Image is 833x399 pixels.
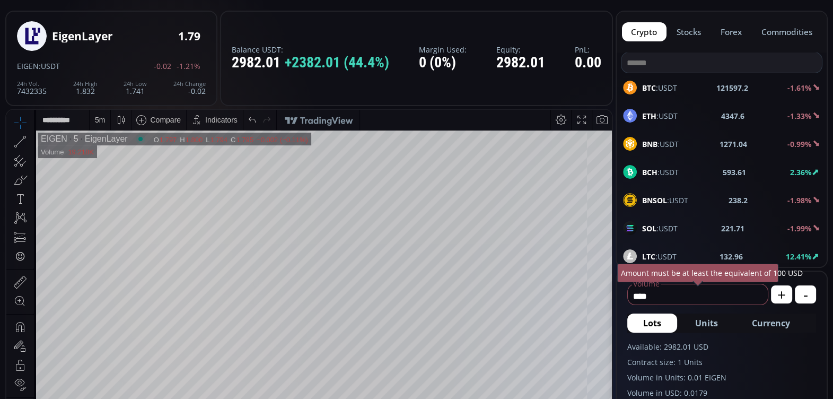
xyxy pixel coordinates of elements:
[575,46,601,54] label: PnL:
[62,38,87,46] div: 19.218K
[712,22,751,41] button: forex
[124,81,147,95] div: 1.741
[627,357,816,368] label: Contract size: 1 Units
[627,341,816,352] label: Available: 2982.01 USD
[34,24,61,34] div: EIGEN
[622,22,667,41] button: crypto
[17,61,39,71] span: EIGEN
[752,317,790,329] span: Currency
[720,138,747,150] b: 1271.04
[716,82,748,93] b: 121597.2
[627,387,816,398] label: Volume in USD: 0.0179
[199,26,204,34] div: L
[627,372,816,383] label: Volume in Units: 0.01 EIGEN
[52,30,113,42] div: EigenLayer
[89,6,99,14] div: 5 m
[729,195,748,206] b: 238.2
[147,26,153,34] div: O
[575,55,601,71] div: 0.00
[790,167,812,177] b: 2.36%
[204,26,222,34] div: 1.794
[695,317,718,329] span: Units
[642,138,679,150] span: :USDT
[154,62,171,70] span: -0.02
[771,285,792,303] button: +
[232,46,389,54] label: Balance USDT:
[73,81,98,95] div: 1.832
[24,370,29,385] div: Hide Drawings Toolbar
[173,81,206,95] div: -0.02
[496,55,545,71] div: 2982.01
[642,82,677,93] span: :USDT
[721,223,744,234] b: 221.71
[173,26,179,34] div: H
[642,111,656,121] b: ETH
[736,314,806,333] button: Currency
[721,110,744,122] b: 4347.6
[144,6,174,14] div: Compare
[642,251,677,262] span: :USDT
[787,139,812,149] b: -0.99%
[786,251,812,262] b: 12.41%
[178,30,200,42] div: 1.79
[224,26,230,34] div: C
[787,111,812,121] b: -1.33%
[199,6,231,14] div: Indicators
[17,81,47,95] div: 7432335
[642,195,688,206] span: :USDT
[668,22,711,41] button: stocks
[642,139,657,149] b: BNB
[34,38,57,46] div: Volume
[617,264,778,282] div: Amount must be at least the equivalent of 100 USD
[627,314,677,333] button: Lots
[720,251,743,262] b: 132.96
[285,55,389,71] span: +2382.01 (44.4%)
[642,110,678,122] span: :USDT
[642,223,656,233] b: SOL
[642,167,657,177] b: BCH
[795,285,816,303] button: -
[787,195,812,205] b: -1.98%
[723,167,746,178] b: 593.61
[177,62,200,70] span: -1.21%
[72,24,121,34] div: EigenLayer
[496,46,545,54] label: Equity:
[787,83,812,93] b: -1.61%
[61,24,72,34] div: 5
[642,223,678,234] span: :USDT
[230,26,247,34] div: 1.795
[10,142,18,152] div: 
[153,26,171,34] div: 1.797
[752,22,821,41] button: commodities
[73,81,98,87] div: 24h High
[179,26,197,34] div: 1.800
[39,61,60,71] span: :USDT
[679,314,734,333] button: Units
[642,83,656,93] b: BTC
[642,167,679,178] span: :USDT
[129,24,139,34] div: Market open
[232,55,389,71] div: 2982.01
[642,195,667,205] b: BNSOL
[642,251,655,262] b: LTC
[787,223,812,233] b: -1.99%
[124,81,147,87] div: 24h Low
[17,81,47,87] div: 24h Vol.
[419,46,467,54] label: Margin Used:
[419,55,467,71] div: 0 (0%)
[643,317,661,329] span: Lots
[173,81,206,87] div: 24h Change
[250,26,302,34] div: −0.002 (−0.11%)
